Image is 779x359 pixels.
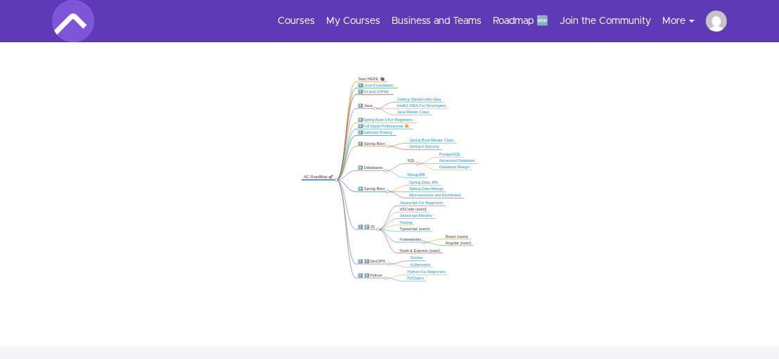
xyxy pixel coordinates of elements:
div: Typescript (soon) [399,226,430,231]
button: More [662,14,706,28]
a: IntelliJ IDEA For Developers [397,103,446,108]
div: AC RoadMap 🚀 [304,175,334,179]
a: Software Testing [363,130,392,134]
div: 1️⃣ 0️⃣ JS [358,225,376,229]
a: Javascript Mastery [399,214,432,218]
div: 1️⃣ 2️⃣ Python [358,273,383,278]
div: SQL [407,158,416,163]
a: Python For Beginners [407,270,445,275]
a: Docker [411,256,423,260]
div: 7️⃣ Spring Boot [358,141,385,146]
div: 9️⃣ Spring Boot [358,187,385,191]
a: Database Design [439,165,470,170]
div: 3️⃣ Java [358,103,373,108]
div: 8️⃣ Databases [358,165,383,170]
a: Spring 6 Security [409,144,439,149]
div: 2️⃣ [358,89,391,94]
div: 4️⃣ [358,118,415,122]
img: doribinathan1234@gmail.com [706,11,727,32]
a: Javascript For Beginners [399,201,443,205]
a: Git and GitHub [363,89,389,94]
div: Angular (soon) [446,240,472,245]
a: Java Master Class [397,110,430,114]
div: Frameworks [399,237,422,242]
a: Microservices and Distributed [409,193,461,197]
a: MongoDB [407,172,425,177]
div: Node & Express (soon) [399,248,441,253]
div: 1️⃣ [358,83,395,88]
a: Spring Boot Master Class [409,138,454,142]
a: Full Stack Professional 🔥 [363,124,409,128]
div: VSCode (soon) [399,207,427,212]
a: Roadmap 🆕 [493,14,548,28]
a: My Courses [326,14,380,28]
a: PyCharm [407,277,423,281]
a: Spring Data Mongo [409,187,443,191]
div: Start HERE 👋🏿 [358,77,385,82]
div: 6️⃣ [358,130,394,135]
a: PostgreSQL [439,152,461,156]
div: React (soon) [446,234,469,239]
a: Business and Teams [392,14,482,28]
a: Kubernetes [411,263,431,267]
a: Linux Foundation [363,83,393,87]
a: Advanced Database [439,158,475,163]
a: Courses [278,14,315,28]
div: 1️⃣ 1️⃣ DevOPS [358,259,387,264]
a: Spring Boot 3 For Beginners [363,118,413,122]
a: Testing [399,220,412,225]
div: 5️⃣ [358,124,411,129]
a: Getting Started with Java [397,97,442,101]
a: Spring Data JPA [409,180,438,184]
a: Join the Community [560,14,651,28]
